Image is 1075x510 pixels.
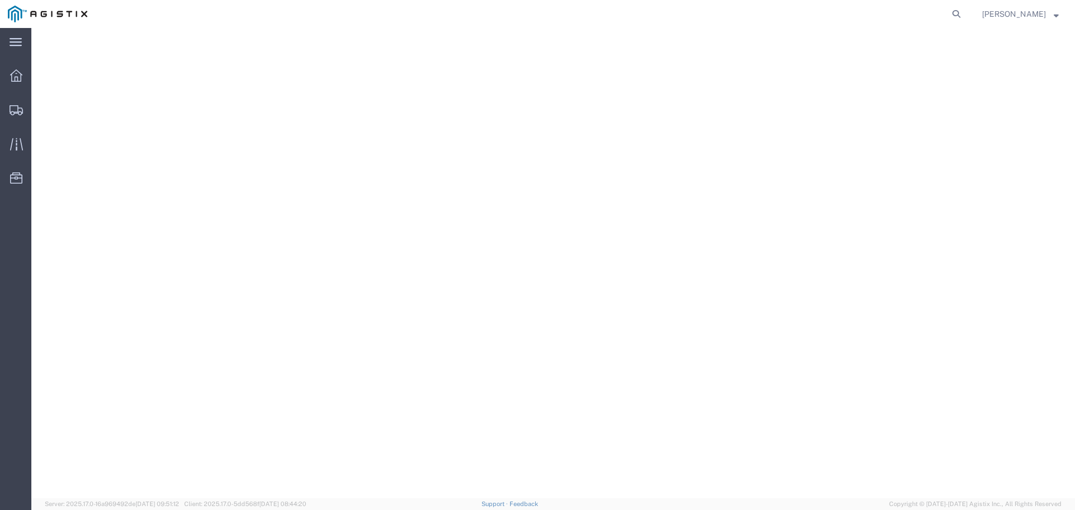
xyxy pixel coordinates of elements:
img: logo [8,6,87,22]
span: Copyright © [DATE]-[DATE] Agistix Inc., All Rights Reserved [889,499,1062,509]
span: Client: 2025.17.0-5dd568f [184,500,306,507]
a: Feedback [510,500,538,507]
span: [DATE] 09:51:12 [135,500,179,507]
button: [PERSON_NAME] [981,7,1059,21]
iframe: FS Legacy Container [31,28,1075,498]
span: Alexander Baetens [982,8,1046,20]
span: Server: 2025.17.0-16a969492de [45,500,179,507]
a: Support [482,500,510,507]
span: [DATE] 08:44:20 [259,500,306,507]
